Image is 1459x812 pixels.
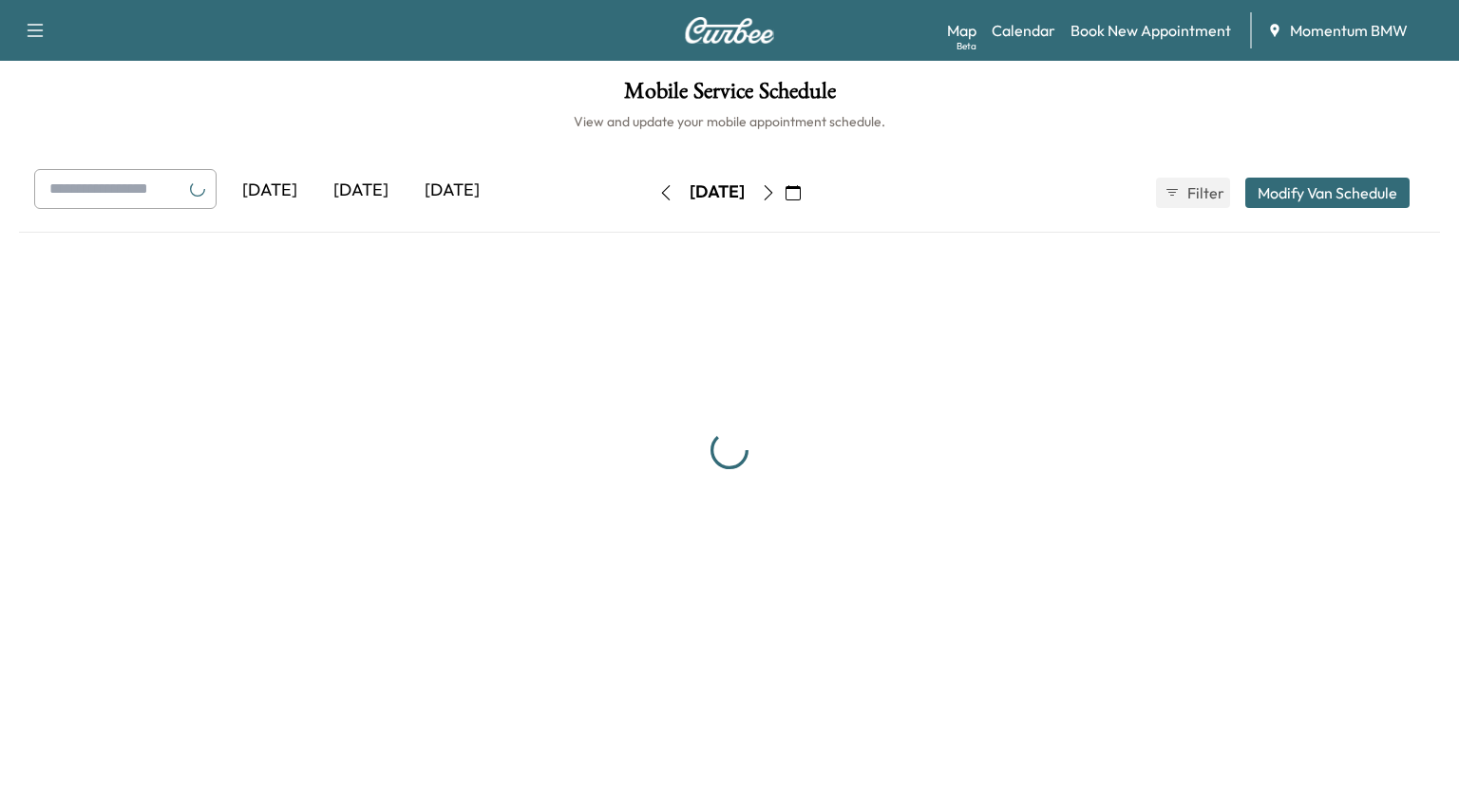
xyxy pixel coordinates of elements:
a: MapBeta [947,19,976,42]
h6: View and update your mobile appointment schedule. [19,112,1440,131]
div: Beta [957,39,976,53]
div: [DATE] [315,169,407,213]
div: [DATE] [224,169,315,213]
button: Filter [1156,178,1230,208]
img: Curbee Logo [684,17,775,44]
div: [DATE] [690,180,745,204]
div: [DATE] [407,169,498,213]
h1: Mobile Service Schedule [19,80,1440,112]
span: Momentum BMW [1290,19,1408,42]
span: Filter [1187,181,1222,204]
a: Calendar [992,19,1055,42]
button: Modify Van Schedule [1245,178,1410,208]
a: Book New Appointment [1071,19,1231,42]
